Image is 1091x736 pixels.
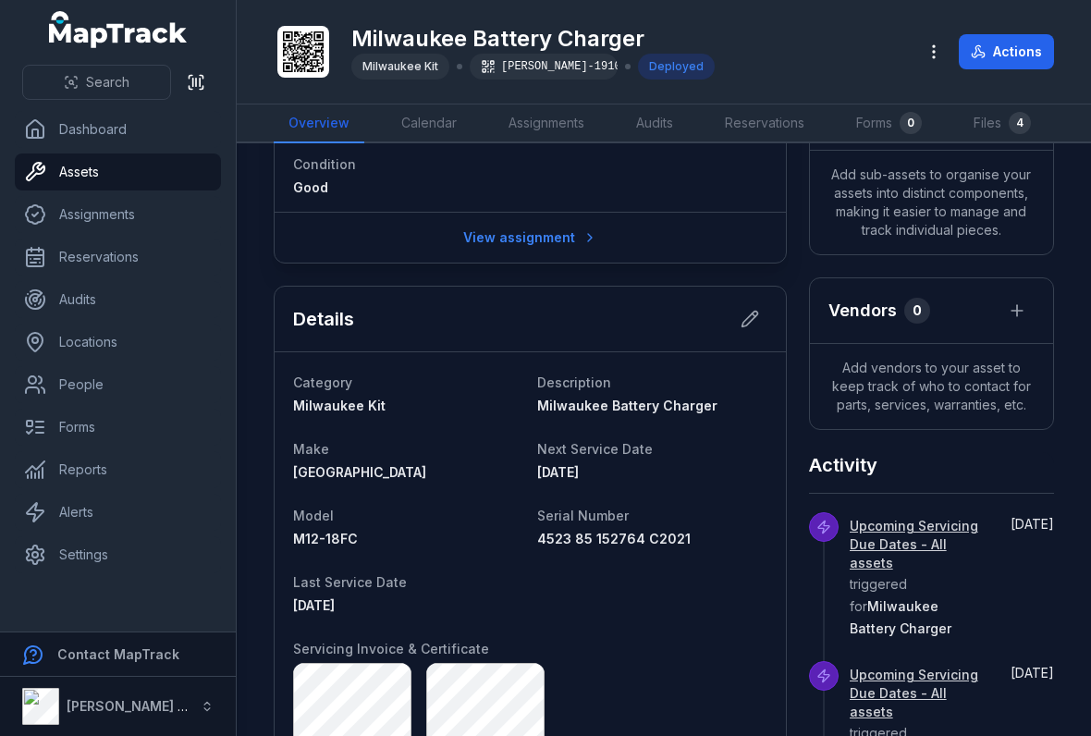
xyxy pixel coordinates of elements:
a: Calendar [386,104,472,143]
a: Reservations [710,104,819,143]
span: [DATE] [1011,516,1054,532]
span: [DATE] [1011,665,1054,681]
h2: Activity [809,452,877,478]
a: Files4 [959,104,1046,143]
div: 0 [900,112,922,134]
a: People [15,366,221,403]
a: Alerts [15,494,221,531]
a: View assignment [451,220,609,255]
strong: Contact MapTrack [57,646,179,662]
span: Next Service Date [537,441,653,457]
span: Milwaukee Kit [293,398,386,413]
span: triggered for [850,518,984,636]
span: Milwaukee Battery Charger [850,598,951,636]
a: Forms [15,409,221,446]
span: Description [537,374,611,390]
span: Condition [293,156,356,172]
button: Actions [959,34,1054,69]
span: M12-18FC [293,531,358,546]
span: [GEOGRAPHIC_DATA] [293,464,426,480]
time: 18/8/2025, 11:00:00 am [1011,665,1054,681]
span: Add sub-assets to organise your assets into distinct components, making it easier to manage and t... [810,151,1053,254]
a: Audits [621,104,688,143]
strong: [PERSON_NAME] Air [67,698,195,714]
a: Dashboard [15,111,221,148]
div: 4 [1009,112,1031,134]
span: Servicing Invoice & Certificate [293,641,489,656]
a: MapTrack [49,11,188,48]
time: 1/6/2025, 12:00:00 am [537,464,579,480]
a: Upcoming Servicing Due Dates - All assets [850,666,984,721]
span: Good [293,179,328,195]
a: Locations [15,324,221,361]
span: Category [293,374,352,390]
a: Assignments [494,104,599,143]
h3: Vendors [828,298,897,324]
span: Make [293,441,329,457]
span: Milwaukee Kit [362,59,438,73]
a: Upcoming Servicing Due Dates - All assets [850,517,984,572]
time: 1/3/2025, 12:00:00 am [293,597,335,613]
span: 4523 85 152764 C2021 [537,531,691,546]
a: Reservations [15,239,221,276]
a: Audits [15,281,221,318]
span: [DATE] [537,464,579,480]
a: Overview [274,104,364,143]
span: Last Service Date [293,574,407,590]
button: Search [22,65,171,100]
span: Add vendors to your asset to keep track of who to contact for parts, services, warranties, etc. [810,344,1053,429]
a: Reports [15,451,221,488]
h1: Milwaukee Battery Charger [351,24,715,54]
div: [PERSON_NAME]-1910 [470,54,618,80]
span: Serial Number [537,508,629,523]
a: Forms0 [841,104,937,143]
h2: Details [293,306,354,332]
a: Assets [15,153,221,190]
span: Search [86,73,129,92]
span: [DATE] [293,597,335,613]
a: Settings [15,536,221,573]
div: Deployed [638,54,715,80]
time: 18/8/2025, 11:30:00 am [1011,516,1054,532]
span: Milwaukee Battery Charger [537,398,717,413]
a: Assignments [15,196,221,233]
div: 0 [904,298,930,324]
span: Model [293,508,334,523]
